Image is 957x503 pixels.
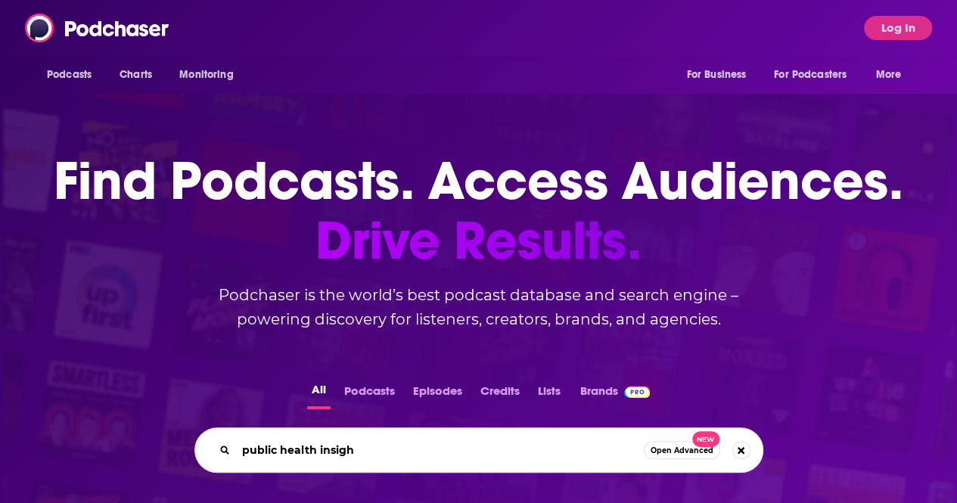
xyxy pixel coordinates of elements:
[651,446,713,455] span: Open Advanced
[54,151,903,271] h1: Find Podcasts. Access Audiences.
[409,380,467,409] button: Episodes
[865,61,921,89] button: open menu
[25,14,170,42] img: Podchaser - Follow, Share and Rate Podcasts
[307,380,331,409] button: All
[47,64,92,85] span: Podcasts
[764,61,868,89] button: open menu
[774,64,847,85] span: For Podcasters
[194,427,763,473] div: Search podcasts, credits, & more...
[236,438,644,462] input: Search podcasts, credits, & more...
[54,211,903,271] span: Drive Results.
[624,386,651,398] img: Podchaser Pro
[340,380,399,409] button: Podcasts
[179,64,233,85] span: Monitoring
[676,61,765,89] button: open menu
[686,64,746,85] span: For Business
[169,61,253,89] button: open menu
[644,441,720,459] button: Open AdvancedNew
[864,16,932,40] button: Log In
[36,61,111,89] button: open menu
[476,380,524,409] button: Credits
[692,431,719,447] span: New
[876,64,902,85] span: More
[533,380,565,409] button: Lists
[120,64,152,85] span: Charts
[176,283,781,331] h2: Podchaser is the world’s best podcast database and search engine – powering discovery for listene...
[110,61,161,89] a: Charts
[580,380,651,409] a: BrandsPodchaser Pro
